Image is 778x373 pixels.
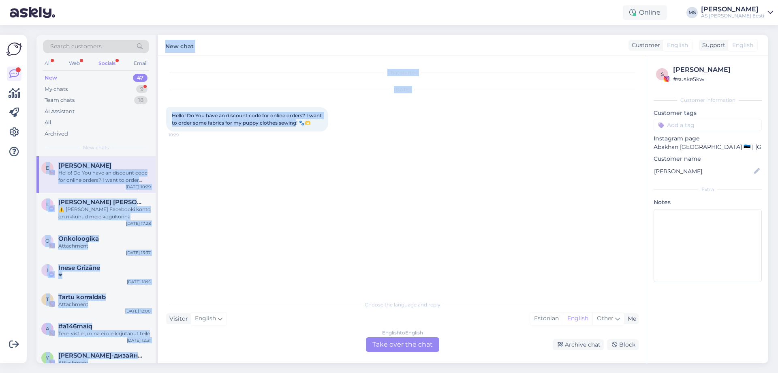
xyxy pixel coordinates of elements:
div: [DATE] 17:28 [126,220,151,226]
p: Abakhan [GEOGRAPHIC_DATA] 🇪🇪 | [GEOGRAPHIC_DATA] 🇱🇻 [654,143,762,151]
div: Chat started [166,69,639,76]
img: Askly Logo [6,41,22,57]
div: 18 [134,96,147,104]
span: English [195,314,216,323]
span: Lordo Alder [58,198,143,206]
div: Take over the chat [366,337,439,352]
div: English [563,313,592,325]
div: All [45,119,51,127]
div: Visitor [166,315,188,323]
div: 47 [133,74,147,82]
p: Customer name [654,155,762,163]
div: Extra [654,186,762,193]
div: Email [132,58,149,69]
span: Other [597,315,613,322]
div: Block [607,339,639,350]
span: English [667,41,688,50]
div: Socials [97,58,117,69]
div: [DATE] 13:37 [126,250,151,256]
span: T [46,296,49,302]
div: # suske5kw [673,75,759,84]
div: Customer information [654,97,762,104]
div: Hello! Do You have an discount code for online orders? I want to order some fabrics for my puppy ... [58,169,151,184]
div: AI Assistant [45,108,75,116]
div: New [45,74,57,82]
span: Search customers [50,42,102,51]
div: AS [PERSON_NAME] Eesti [701,13,764,19]
div: [DATE] 18:15 [127,279,151,285]
div: [PERSON_NAME] [673,65,759,75]
div: English to English [382,329,423,336]
input: Add name [654,167,752,176]
label: New chat [165,40,194,51]
span: New chats [83,144,109,151]
span: #a146maiq [58,323,92,330]
span: Y [46,355,49,361]
div: Online [623,5,667,20]
span: a [46,326,49,332]
span: Tartu korraldab [58,293,106,301]
div: ❤ [58,272,151,279]
div: [PERSON_NAME] [701,6,764,13]
div: Web [67,58,81,69]
a: [PERSON_NAME]AS [PERSON_NAME] Eesti [701,6,773,19]
div: Attachment [58,301,151,308]
p: Customer tags [654,109,762,117]
div: Archived [45,130,68,138]
div: Archive chat [553,339,604,350]
div: [DATE] 12:31 [127,337,151,343]
span: 10:29 [169,132,199,138]
div: Attachment [58,242,151,250]
input: Add a tag [654,119,762,131]
div: My chats [45,85,68,93]
span: E [46,165,49,171]
span: Yulia Abol портной-дизайнер / rätsep-disainer/ õmblusateljee [58,352,143,359]
span: O [45,238,49,244]
div: [DATE] 12:00 [125,308,151,314]
div: Estonian [530,313,563,325]
div: Customer [628,41,660,50]
div: MS [686,7,698,18]
div: Me [624,315,636,323]
span: Hello! Do You have an discount code for online orders? I want to order some fabrics for my puppy ... [172,112,323,126]
div: 9 [136,85,147,93]
div: Tere, vist ei, mina ei ole kirjutanut teile [58,330,151,337]
span: Onkoloogika [58,235,99,242]
div: Support [699,41,725,50]
div: All [43,58,52,69]
span: Elīna Vīķe [58,162,111,169]
p: Notes [654,198,762,207]
div: Choose the language and reply [166,301,639,308]
span: L [46,201,49,207]
div: Attachment [58,359,151,367]
div: [DATE] 10:29 [126,184,151,190]
span: Inese Grizāne [58,264,100,272]
div: [DATE] [166,86,639,93]
div: Team chats [45,96,75,104]
p: Instagram page [654,134,762,143]
span: s [661,71,664,77]
span: English [732,41,753,50]
div: ⚠️ [PERSON_NAME] Facebooki konto on rikkunud meie kogukonna standardeid. Meie süsteem on saanud p... [58,206,151,220]
span: I [47,267,48,273]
